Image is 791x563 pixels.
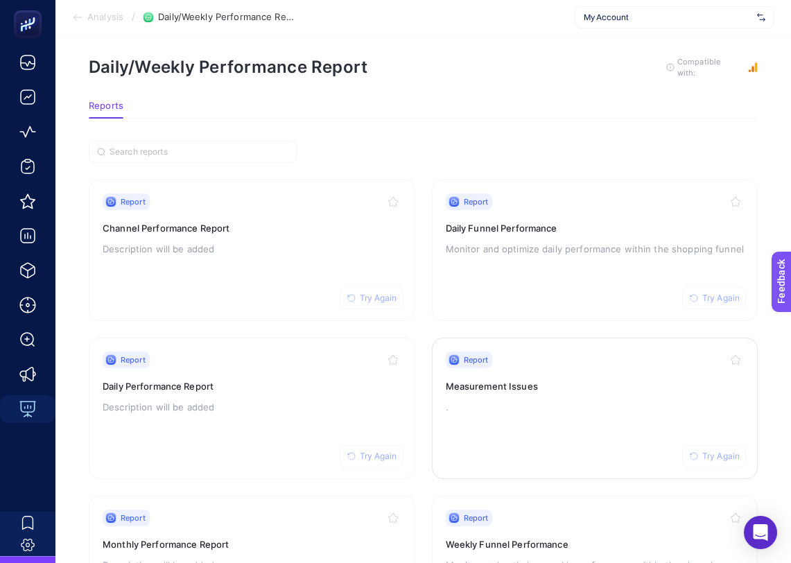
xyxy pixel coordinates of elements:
p: Monitor and optimize daily performance within the shopping funnel [446,241,745,257]
h3: Daily Funnel Performance [446,221,745,235]
h3: Measurement Issues [446,379,745,393]
span: / [132,11,135,22]
p: Description will be added [103,241,401,257]
button: Try Again [682,445,746,467]
span: Report [464,196,489,207]
a: ReportTry AgainDaily Funnel PerformanceMonitor and optimize daily performance within the shopping... [432,180,758,321]
span: Report [464,354,489,365]
span: Compatible with: [677,56,740,78]
span: Reports [89,101,123,112]
a: ReportTry AgainMeasurement Issues. [432,338,758,479]
span: Feedback [8,4,53,15]
span: Try Again [360,451,397,462]
span: Try Again [702,293,740,304]
span: My Account [584,12,751,23]
button: Reports [89,101,123,119]
span: Report [121,512,146,523]
span: Try Again [360,293,397,304]
img: svg%3e [757,10,765,24]
button: Try Again [340,445,403,467]
span: Analysis [87,12,123,23]
h3: Daily Performance Report [103,379,401,393]
span: Try Again [702,451,740,462]
h3: Channel Performance Report [103,221,401,235]
a: ReportTry AgainChannel Performance ReportDescription will be added [89,180,415,321]
span: Report [121,354,146,365]
h3: Weekly Funnel Performance [446,537,745,551]
span: Report [464,512,489,523]
button: Try Again [682,287,746,309]
div: Open Intercom Messenger [744,516,777,549]
span: Daily/Weekly Performance Report [158,12,297,23]
button: Try Again [340,287,403,309]
p: Description will be added [103,399,401,415]
p: . [446,399,745,415]
h3: Monthly Performance Report [103,537,401,551]
input: Search [110,147,288,157]
span: Report [121,196,146,207]
h1: Daily/Weekly Performance Report [89,57,367,77]
a: ReportTry AgainDaily Performance ReportDescription will be added [89,338,415,479]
